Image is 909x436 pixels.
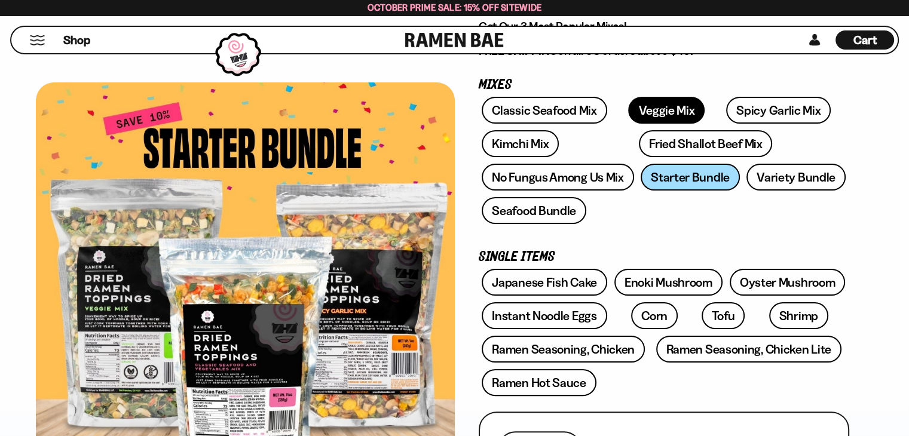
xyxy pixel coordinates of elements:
[769,302,828,329] a: Shrimp
[63,32,90,48] span: Shop
[479,251,849,263] p: Single Items
[63,30,90,50] a: Shop
[29,35,45,45] button: Mobile Menu Trigger
[628,97,705,124] a: Veggie Mix
[746,164,846,191] a: Variety Bundle
[639,130,772,157] a: Fried Shallot Beef Mix
[479,79,849,91] p: Mixes
[482,369,596,396] a: Ramen Hot Sauce
[614,269,723,296] a: Enoki Mushroom
[482,269,607,296] a: Japanese Fish Cake
[482,97,607,124] a: Classic Seafood Mix
[631,302,678,329] a: Corn
[702,302,745,329] a: Tofu
[835,27,894,53] div: Cart
[482,302,607,329] a: Instant Noodle Eggs
[726,97,831,124] a: Spicy Garlic Mix
[730,269,846,296] a: Oyster Mushroom
[482,197,586,224] a: Seafood Bundle
[482,336,645,363] a: Ramen Seasoning, Chicken
[656,336,841,363] a: Ramen Seasoning, Chicken Lite
[368,2,542,13] span: October Prime Sale: 15% off Sitewide
[853,33,877,47] span: Cart
[482,164,633,191] a: No Fungus Among Us Mix
[482,130,559,157] a: Kimchi Mix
